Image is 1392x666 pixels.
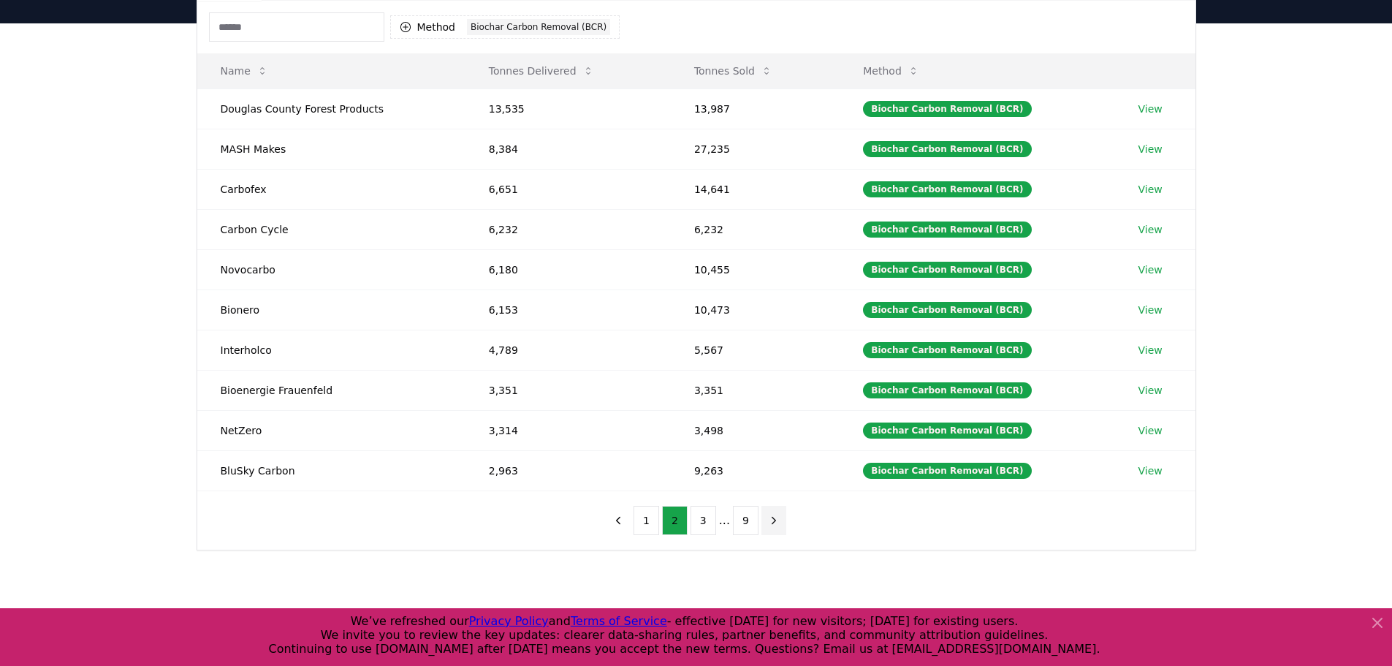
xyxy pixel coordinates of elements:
div: Biochar Carbon Removal (BCR) [467,19,610,35]
td: 27,235 [671,129,840,169]
a: View [1138,142,1163,156]
button: 3 [691,506,716,535]
button: MethodBiochar Carbon Removal (BCR) [390,15,620,39]
td: Interholco [197,330,465,370]
td: 4,789 [465,330,671,370]
td: NetZero [197,410,465,450]
td: 6,180 [465,249,671,290]
div: Biochar Carbon Removal (BCR) [863,181,1031,197]
a: View [1138,343,1163,357]
td: 9,263 [671,450,840,491]
td: Bionero [197,290,465,330]
button: Method [851,56,931,86]
a: View [1138,383,1163,398]
div: Biochar Carbon Removal (BCR) [863,262,1031,278]
div: Biochar Carbon Removal (BCR) [863,342,1031,358]
button: Name [209,56,280,86]
a: View [1138,102,1163,116]
a: View [1138,222,1163,237]
td: Douglas County Forest Products [197,88,465,129]
td: 2,963 [465,450,671,491]
td: Carbon Cycle [197,209,465,249]
button: 2 [662,506,688,535]
td: Novocarbo [197,249,465,290]
a: View [1138,463,1163,478]
button: next page [761,506,786,535]
td: 3,498 [671,410,840,450]
button: 9 [733,506,758,535]
td: 6,232 [465,209,671,249]
div: Biochar Carbon Removal (BCR) [863,302,1031,318]
div: Biochar Carbon Removal (BCR) [863,222,1031,238]
button: 1 [634,506,659,535]
div: Biochar Carbon Removal (BCR) [863,101,1031,117]
td: 6,651 [465,169,671,209]
td: 13,535 [465,88,671,129]
td: 8,384 [465,129,671,169]
li: ... [719,512,730,529]
div: Biochar Carbon Removal (BCR) [863,423,1031,439]
td: 13,987 [671,88,840,129]
td: BluSky Carbon [197,450,465,491]
td: 14,641 [671,169,840,209]
td: 6,153 [465,290,671,330]
div: Biochar Carbon Removal (BCR) [863,463,1031,479]
td: MASH Makes [197,129,465,169]
button: previous page [606,506,631,535]
a: View [1138,262,1163,277]
a: View [1138,182,1163,197]
button: Tonnes Delivered [477,56,606,86]
td: 10,455 [671,249,840,290]
td: 3,314 [465,410,671,450]
td: 6,232 [671,209,840,249]
td: 10,473 [671,290,840,330]
a: View [1138,303,1163,317]
a: View [1138,423,1163,438]
td: Bioenergie Frauenfeld [197,370,465,410]
td: Carbofex [197,169,465,209]
td: 3,351 [465,370,671,410]
td: 5,567 [671,330,840,370]
td: 3,351 [671,370,840,410]
button: Tonnes Sold [682,56,784,86]
div: Biochar Carbon Removal (BCR) [863,382,1031,398]
div: Biochar Carbon Removal (BCR) [863,141,1031,157]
